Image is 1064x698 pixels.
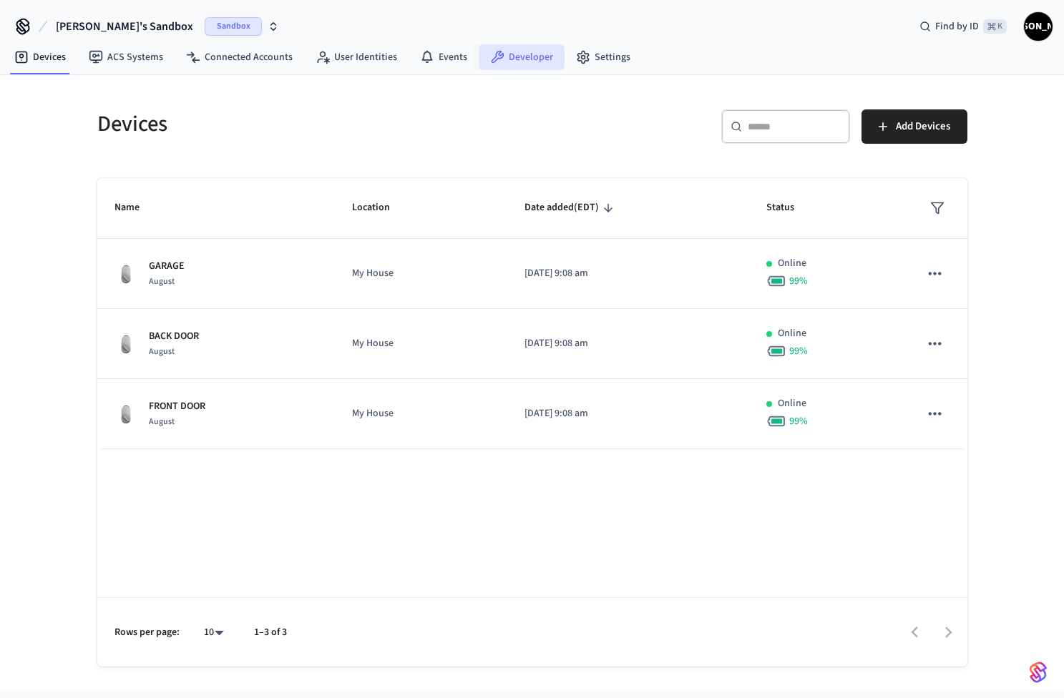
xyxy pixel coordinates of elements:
[352,336,490,351] p: My House
[56,18,193,35] span: [PERSON_NAME]'s Sandbox
[862,109,967,144] button: Add Devices
[197,622,231,643] div: 10
[149,259,185,274] p: GARAGE
[479,44,565,70] a: Developer
[789,414,808,428] span: 99 %
[304,44,409,70] a: User Identities
[524,197,618,219] span: Date added(EDT)
[352,197,409,219] span: Location
[114,625,180,640] p: Rows per page:
[205,17,262,36] span: Sandbox
[778,396,806,411] p: Online
[114,403,137,426] img: August Wifi Smart Lock 3rd Gen, Silver, Front
[149,416,175,428] span: August
[766,197,813,219] span: Status
[149,275,175,287] span: August
[149,399,205,414] p: FRONT DOOR
[114,262,137,285] img: August Wifi Smart Lock 3rd Gen, Silver, Front
[352,266,490,281] p: My House
[114,333,137,355] img: August Wifi Smart Lock 3rd Gen, Silver, Front
[908,14,1018,39] div: Find by ID⌘ K
[935,19,979,34] span: Find by ID
[175,44,304,70] a: Connected Accounts
[524,406,732,421] p: [DATE] 9:08 am
[789,344,808,358] span: 99 %
[896,117,950,136] span: Add Devices
[149,329,199,344] p: BACK DOOR
[409,44,479,70] a: Events
[1024,12,1053,41] button: [PERSON_NAME]
[565,44,642,70] a: Settings
[778,256,806,271] p: Online
[114,197,158,219] span: Name
[3,44,77,70] a: Devices
[97,178,967,449] table: sticky table
[1025,14,1051,39] span: [PERSON_NAME]
[778,326,806,341] p: Online
[352,406,490,421] p: My House
[983,19,1007,34] span: ⌘ K
[77,44,175,70] a: ACS Systems
[524,266,732,281] p: [DATE] 9:08 am
[149,345,175,358] span: August
[1030,661,1047,684] img: SeamLogoGradient.69752ec5.svg
[97,109,524,139] h5: Devices
[524,336,732,351] p: [DATE] 9:08 am
[789,274,808,288] span: 99 %
[254,625,287,640] p: 1–3 of 3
